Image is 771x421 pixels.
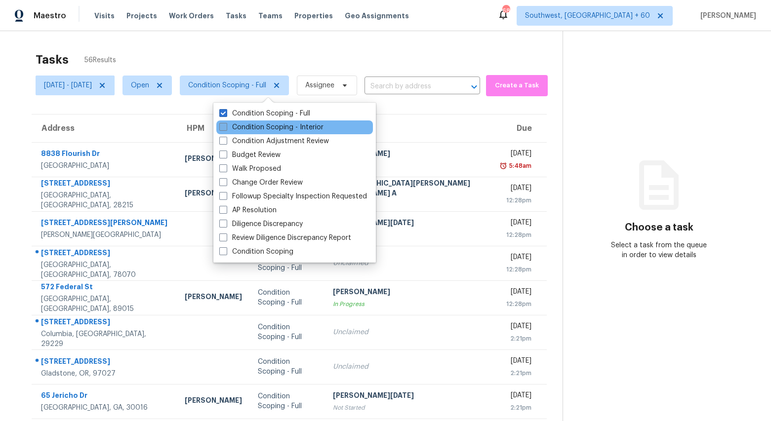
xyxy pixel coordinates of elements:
[507,161,531,171] div: 5:48am
[696,11,756,21] span: [PERSON_NAME]
[185,188,242,200] div: [PERSON_NAME]
[333,149,486,161] div: [PERSON_NAME]
[219,109,310,118] label: Condition Scoping - Full
[32,115,177,142] th: Address
[185,395,242,408] div: [PERSON_NAME]
[333,258,486,268] div: Unclaimed
[305,80,334,90] span: Assignee
[625,223,693,232] h3: Choose a task
[258,288,318,307] div: Condition Scoping - Full
[333,178,486,200] div: [DEMOGRAPHIC_DATA][PERSON_NAME] [PERSON_NAME] A
[502,265,531,274] div: 12:28pm
[41,218,169,230] div: [STREET_ADDRESS][PERSON_NAME]
[467,80,481,94] button: Open
[502,149,531,161] div: [DATE]
[502,218,531,230] div: [DATE]
[486,75,548,96] button: Create a Task
[502,287,531,299] div: [DATE]
[502,403,531,413] div: 2:21pm
[41,356,169,369] div: [STREET_ADDRESS]
[333,287,486,299] div: [PERSON_NAME]
[333,362,486,372] div: Unclaimed
[219,178,303,188] label: Change Order Review
[502,252,531,265] div: [DATE]
[36,55,69,65] h2: Tasks
[333,390,486,403] div: [PERSON_NAME][DATE]
[258,253,318,273] div: Condition Scoping - Full
[333,327,486,337] div: Unclaimed
[325,115,494,142] th: Assignee
[502,321,531,334] div: [DATE]
[333,230,486,240] div: Not Started
[131,80,149,90] span: Open
[502,334,531,344] div: 2:21pm
[502,6,509,16] div: 680
[258,391,318,411] div: Condition Scoping - Full
[226,12,246,19] span: Tasks
[188,80,266,90] span: Condition Scoping - Full
[333,403,486,413] div: Not Started
[41,191,169,210] div: [GEOGRAPHIC_DATA], [GEOGRAPHIC_DATA], 28215
[502,368,531,378] div: 2:21pm
[41,282,169,294] div: 572 Federal St
[333,200,486,210] div: In Progress
[502,183,531,195] div: [DATE]
[333,161,486,171] div: In Progress
[499,161,507,171] img: Overdue Alarm Icon
[44,80,92,90] span: [DATE] - [DATE]
[219,247,293,257] label: Condition Scoping
[94,11,115,21] span: Visits
[126,11,157,21] span: Projects
[41,403,169,413] div: [GEOGRAPHIC_DATA], GA, 30016
[219,205,277,215] label: AP Resolution
[41,294,169,314] div: [GEOGRAPHIC_DATA], [GEOGRAPHIC_DATA], 89015
[41,178,169,191] div: [STREET_ADDRESS]
[41,390,169,403] div: 65 Jericho Dr
[41,260,169,280] div: [GEOGRAPHIC_DATA], [GEOGRAPHIC_DATA], 78070
[219,164,281,174] label: Walk Proposed
[365,79,452,94] input: Search by address
[185,292,242,304] div: [PERSON_NAME]
[219,150,281,160] label: Budget Review
[34,11,66,21] span: Maestro
[41,317,169,329] div: [STREET_ADDRESS]
[345,11,409,21] span: Geo Assignments
[258,11,283,21] span: Teams
[258,322,318,342] div: Condition Scoping - Full
[219,136,329,146] label: Condition Adjustment Review
[41,329,169,349] div: Columbia, [GEOGRAPHIC_DATA], 29229
[41,149,169,161] div: 8838 Flourish Dr
[333,299,486,309] div: In Progress
[611,240,707,260] div: Select a task from the queue in order to view details
[494,115,546,142] th: Due
[502,356,531,368] div: [DATE]
[294,11,333,21] span: Properties
[41,369,169,379] div: Gladstone, OR, 97027
[502,299,531,309] div: 12:28pm
[219,122,324,132] label: Condition Scoping - Interior
[502,390,531,403] div: [DATE]
[491,80,543,91] span: Create a Task
[502,230,531,240] div: 12:28pm
[41,161,169,171] div: [GEOGRAPHIC_DATA]
[258,357,318,377] div: Condition Scoping - Full
[185,153,242,166] div: [PERSON_NAME]
[84,55,116,65] span: 56 Results
[169,11,214,21] span: Work Orders
[41,230,169,240] div: [PERSON_NAME][GEOGRAPHIC_DATA]
[502,195,531,205] div: 12:28pm
[219,233,351,243] label: Review Diligence Discrepancy Report
[177,115,250,142] th: HPM
[525,11,650,21] span: Southwest, [GEOGRAPHIC_DATA] + 60
[219,219,303,229] label: Diligence Discrepancy
[333,218,486,230] div: [PERSON_NAME][DATE]
[219,191,367,201] label: Followup Specialty Inspection Requested
[41,248,169,260] div: [STREET_ADDRESS]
